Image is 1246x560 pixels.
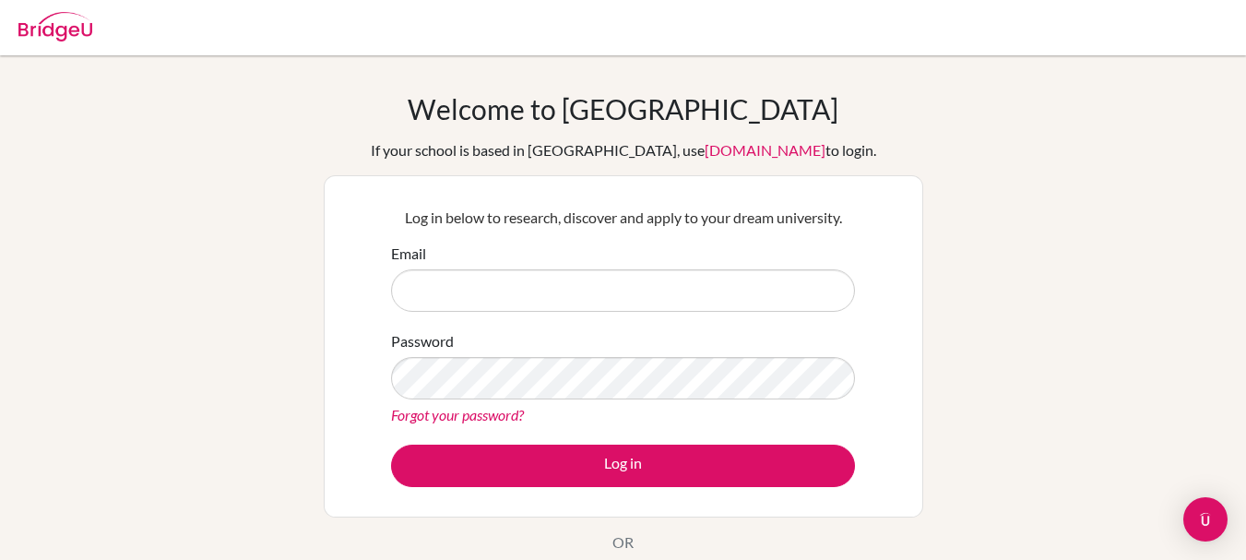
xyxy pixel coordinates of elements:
[705,141,825,159] a: [DOMAIN_NAME]
[408,92,838,125] h1: Welcome to [GEOGRAPHIC_DATA]
[391,207,855,229] p: Log in below to research, discover and apply to your dream university.
[391,406,524,423] a: Forgot your password?
[391,330,454,352] label: Password
[1183,497,1228,542] div: Open Intercom Messenger
[612,531,634,554] p: OR
[391,243,426,265] label: Email
[371,139,876,161] div: If your school is based in [GEOGRAPHIC_DATA], use to login.
[18,12,92,42] img: Bridge-U
[391,445,855,487] button: Log in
